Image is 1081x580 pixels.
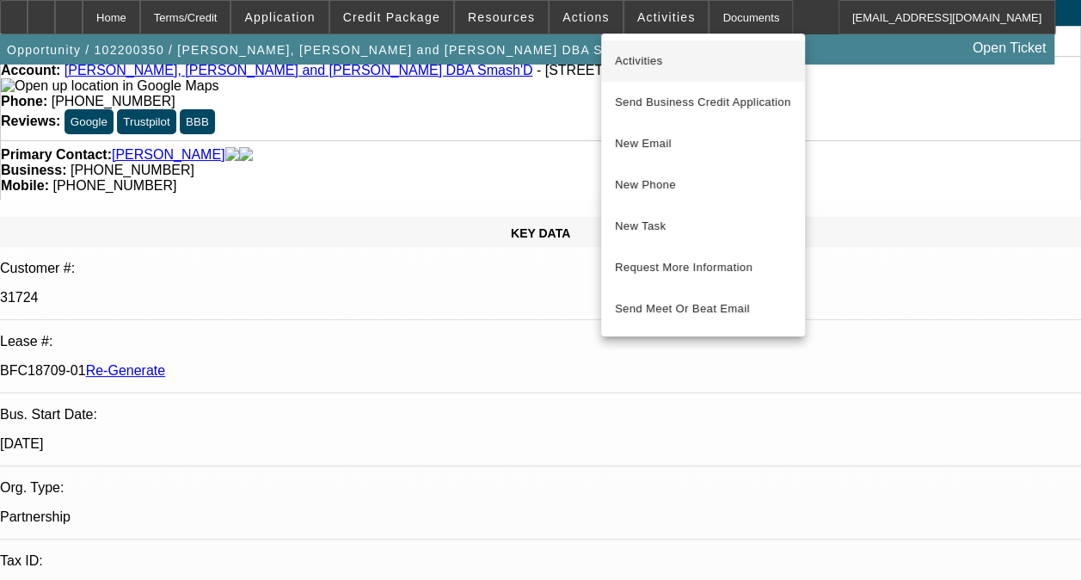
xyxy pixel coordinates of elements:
[615,299,791,319] span: Send Meet Or Beat Email
[615,133,791,154] span: New Email
[615,175,791,195] span: New Phone
[615,92,791,113] span: Send Business Credit Application
[615,51,791,71] span: Activities
[615,216,791,237] span: New Task
[615,257,791,278] span: Request More Information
